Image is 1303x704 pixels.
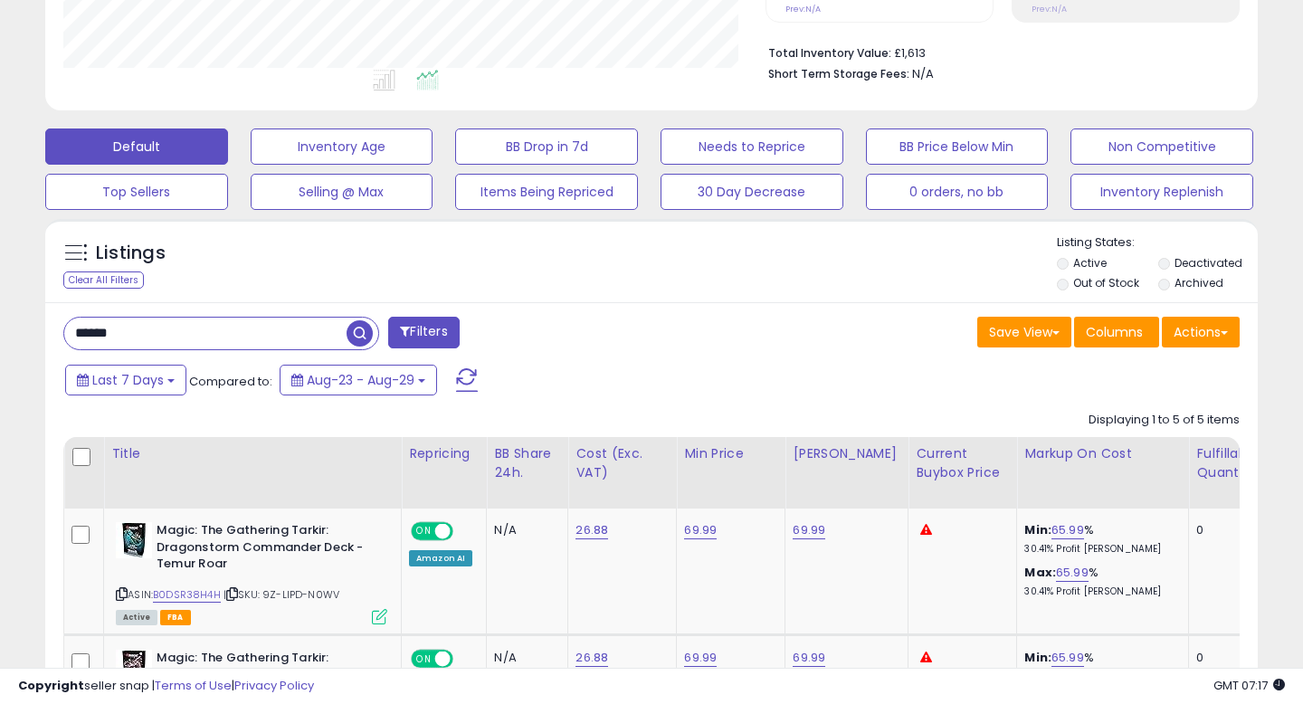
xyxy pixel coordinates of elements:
button: Inventory Age [251,128,433,165]
h5: Listings [96,241,166,266]
span: N/A [912,65,934,82]
span: | SKU: 9Z-LIPD-N0WV [224,587,339,602]
button: BB Drop in 7d [455,128,638,165]
div: 0 [1196,650,1252,666]
span: Columns [1086,323,1143,341]
div: % [1024,522,1175,556]
span: FBA [160,610,191,625]
div: N/A [494,522,554,538]
button: BB Price Below Min [866,128,1049,165]
div: Cost (Exc. VAT) [575,444,669,482]
div: Amazon AI [409,550,472,566]
label: Archived [1175,275,1223,290]
img: 41-u0dA1YXL._SL40_.jpg [116,522,152,558]
div: Min Price [684,444,777,463]
button: Default [45,128,228,165]
a: 69.99 [684,649,717,667]
button: Inventory Replenish [1070,174,1253,210]
b: Magic: The Gathering Tarkir: Dragonstorm Commander Deck - Temur Roar [157,522,376,577]
button: Last 7 Days [65,365,186,395]
div: N/A [494,650,554,666]
a: 26.88 [575,521,608,539]
a: Privacy Policy [234,677,314,694]
label: Deactivated [1175,255,1242,271]
b: Min: [1024,521,1051,538]
span: 2025-09-7 07:17 GMT [1213,677,1285,694]
div: Repricing [409,444,479,463]
p: 30.41% Profit [PERSON_NAME] [1024,543,1175,556]
div: ASIN: [116,522,387,623]
span: Last 7 Days [92,371,164,389]
div: Title [111,444,394,463]
button: Items Being Repriced [455,174,638,210]
div: Displaying 1 to 5 of 5 items [1089,412,1240,429]
div: Current Buybox Price [916,444,1009,482]
button: Selling @ Max [251,174,433,210]
button: Filters [388,317,459,348]
a: 69.99 [684,521,717,539]
b: Short Term Storage Fees: [768,66,909,81]
button: Aug-23 - Aug-29 [280,365,437,395]
button: Top Sellers [45,174,228,210]
span: Aug-23 - Aug-29 [307,371,414,389]
span: Compared to: [189,373,272,390]
b: Min: [1024,649,1051,666]
img: 41Lc2vYyXpL._SL40_.jpg [116,650,152,686]
label: Out of Stock [1073,275,1139,290]
a: Terms of Use [155,677,232,694]
div: Clear All Filters [63,271,144,289]
span: All listings currently available for purchase on Amazon [116,610,157,625]
button: Needs to Reprice [661,128,843,165]
a: 65.99 [1051,649,1084,667]
div: seller snap | | [18,678,314,695]
a: 69.99 [793,521,825,539]
small: Prev: N/A [1032,4,1067,14]
button: Non Competitive [1070,128,1253,165]
th: The percentage added to the cost of goods (COGS) that forms the calculator for Min & Max prices. [1017,437,1189,509]
strong: Copyright [18,677,84,694]
div: [PERSON_NAME] [793,444,900,463]
div: Markup on Cost [1024,444,1181,463]
button: 0 orders, no bb [866,174,1049,210]
a: 65.99 [1056,564,1089,582]
button: Columns [1074,317,1159,347]
button: Actions [1162,317,1240,347]
span: ON [413,524,435,539]
small: Prev: N/A [785,4,821,14]
button: 30 Day Decrease [661,174,843,210]
div: 0 [1196,522,1252,538]
div: % [1024,650,1175,683]
b: Total Inventory Value: [768,45,891,61]
li: £1,613 [768,41,1226,62]
div: % [1024,565,1175,598]
p: Listing States: [1057,234,1259,252]
div: Fulfillable Quantity [1196,444,1259,482]
a: B0DSR38H4H [153,587,221,603]
p: 30.41% Profit [PERSON_NAME] [1024,585,1175,598]
label: Active [1073,255,1107,271]
a: 26.88 [575,649,608,667]
span: OFF [451,524,480,539]
div: BB Share 24h. [494,444,560,482]
a: 69.99 [793,649,825,667]
button: Save View [977,317,1071,347]
a: 65.99 [1051,521,1084,539]
b: Max: [1024,564,1056,581]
